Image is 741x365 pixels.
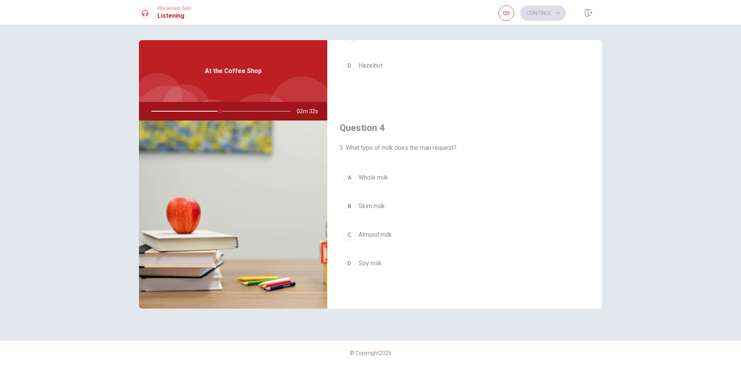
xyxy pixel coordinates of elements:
span: Almond milk [359,230,392,239]
div: D [343,59,355,72]
button: DSoy milk [340,254,590,273]
img: At the Coffee Shop [139,121,327,309]
span: At the Coffee Shop [205,66,262,76]
span: 3. What type of milk does the man request? [340,143,590,153]
span: Soy milk [359,259,382,268]
div: A [343,171,355,184]
button: BSkim milk [340,197,590,216]
div: B [343,200,355,212]
h4: Question 4 [340,122,590,134]
span: Skim milk [359,202,385,211]
button: AWhole milk [340,168,590,187]
span: Placement Test [157,6,191,11]
span: © Copyright 2025 [350,350,391,356]
span: 02m 32s [297,102,324,121]
button: CAlmond milk [340,225,590,244]
div: C [343,229,355,241]
button: DHazelnut [340,56,590,75]
h1: Listening [157,11,191,20]
span: Whole milk [359,173,388,182]
div: D [343,257,355,270]
span: Hazelnut [359,61,382,70]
